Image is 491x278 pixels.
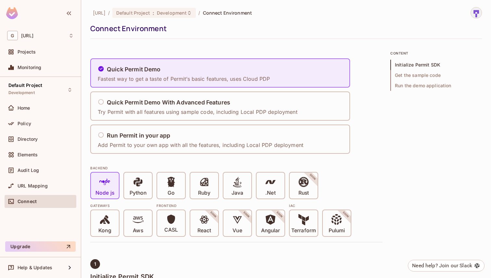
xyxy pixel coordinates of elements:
h5: Run Permit in your app [107,132,170,139]
p: Java [232,190,243,196]
p: Angular [261,227,280,234]
span: Default Project [116,10,150,16]
div: Connect Environment [90,24,479,33]
span: Connect Environment [203,10,252,16]
h5: Quick Permit Demo [107,66,161,73]
p: Node js [95,190,114,196]
h5: Quick Permit Demo With Advanced Features [107,99,230,106]
p: Terraform [291,227,316,234]
span: Elements [18,152,38,157]
button: Upgrade [5,241,76,252]
span: URL Mapping [18,183,48,188]
div: Gateways [90,203,153,208]
p: Try Permit with all features using sample code, including Local PDP deployment [98,108,297,115]
img: sharmila@genworx.ai [471,7,482,18]
span: Help & Updates [18,265,52,270]
span: SOON [234,202,259,227]
span: Default Project [8,83,42,88]
span: SOON [300,164,325,190]
p: Go [168,190,175,196]
span: Monitoring [18,65,42,70]
span: the active workspace [93,10,106,16]
p: content [390,51,482,56]
li: / [198,10,200,16]
span: SOON [333,202,359,227]
p: Ruby [198,190,210,196]
p: Aws [133,227,143,234]
span: Projects [18,49,36,54]
span: Development [157,10,187,16]
span: Home [18,105,30,111]
span: : [152,10,155,16]
div: IAC [289,203,351,208]
p: .Net [265,190,275,196]
span: Run the demo application [390,80,482,91]
span: Initialize Permit SDK [390,60,482,70]
span: Development [8,90,35,95]
span: Get the sample code [390,70,482,80]
span: SOON [267,202,292,227]
p: Kong [98,227,111,234]
p: Fastest way to get a taste of Permit’s basic features, uses Cloud PDP [98,75,270,82]
span: Workspace: genworx.ai [21,33,33,38]
span: Directory [18,137,38,142]
span: Connect [18,199,37,204]
span: Audit Log [18,168,39,173]
span: 1 [94,261,96,267]
p: Python [130,190,146,196]
span: G [7,31,18,40]
p: Rust [298,190,309,196]
li: / [108,10,110,16]
img: SReyMgAAAABJRU5ErkJggg== [6,7,18,19]
p: CASL [164,227,178,233]
p: Pulumi [329,227,345,234]
div: Frontend [157,203,285,208]
div: Need help? Join our Slack [412,262,472,270]
span: Policy [18,121,31,126]
div: BACKEND [90,165,383,171]
p: Add Permit to your own app with all the features, including Local PDP deployment [98,141,303,149]
span: SOON [201,202,226,227]
p: React [197,227,211,234]
p: Vue [233,227,242,234]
